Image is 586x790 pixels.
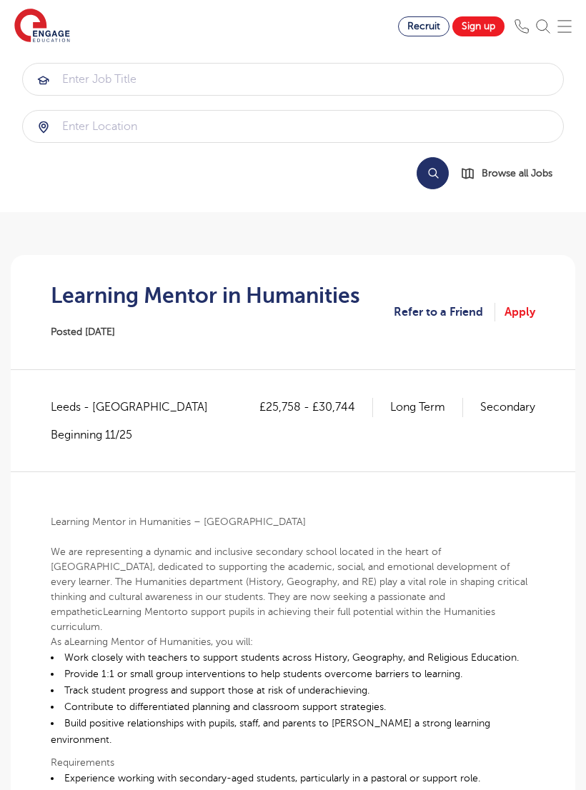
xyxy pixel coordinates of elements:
img: Search [536,19,550,34]
div: Submit [22,63,564,96]
b: Learning Mentor in Humanities – [GEOGRAPHIC_DATA] [51,516,306,527]
li: Contribute to differentiated planning and classroom support strategies. [51,699,535,715]
p: £25,758 - £30,744 [259,398,373,416]
input: Submit [23,64,563,95]
img: Mobile Menu [557,19,572,34]
p: Beginning 11/25 [51,427,222,443]
b: Learning Mentor of Humanities [69,636,211,647]
button: Search [417,157,449,189]
li: Experience working with secondary-aged students, particularly in a pastoral or support role. [51,770,535,786]
div: Submit [22,110,564,143]
span: Posted [DATE] [51,326,115,337]
p: Long Term [390,398,463,416]
span: Recruit [407,21,440,31]
a: Sign up [452,16,505,36]
span: Browse all Jobs [482,165,552,181]
b: Requirements [51,757,114,768]
span: Leeds - [GEOGRAPHIC_DATA] [51,398,222,416]
li: Build positive relationships with pupils, staff, and parents to [PERSON_NAME] a strong learning e... [51,715,535,748]
img: Phone [515,19,529,34]
a: Browse all Jobs [460,165,564,181]
h1: Learning Mentor in Humanities [51,284,360,308]
li: Provide 1:1 or small group interventions to help students overcome barriers to learning. [51,666,535,682]
input: Submit [23,111,563,142]
li: Work closely with teachers to support students across History, Geography, and Religious Education. [51,649,535,666]
b: Learning Mentor [103,606,178,617]
img: Engage Education [14,9,70,44]
a: Recruit [398,16,450,36]
p: Secondary [480,398,535,416]
li: Track student progress and support those at risk of underachieving. [51,682,535,699]
p: We are representing a dynamic and inclusive secondary school located in the heart of [GEOGRAPHIC_... [51,544,535,634]
p: As a , you will: [51,634,535,649]
a: Refer to a Friend [394,303,495,321]
a: Apply [505,303,535,321]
